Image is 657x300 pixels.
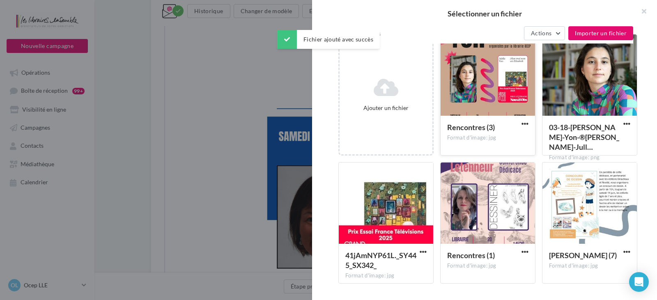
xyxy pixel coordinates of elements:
[575,30,627,37] span: Importer un fichier
[549,251,617,260] span: Nadine Mousselet (7)
[345,272,427,279] div: Format d'image: jpg
[325,10,644,17] h2: Sélectionner un fichier
[549,123,619,151] span: 03-18-Adele-Yon-®Charlotte-Krebs-Julliard
[447,251,495,260] span: Rencontres (1)
[531,30,551,37] span: Actions
[549,154,630,161] div: Format d'image: png
[242,6,264,12] a: Cliquez-ici
[524,26,565,40] button: Actions
[447,123,495,132] span: Rencontres (3)
[345,251,416,270] span: 41jAmNYP61L._SY445_SX342_
[549,262,630,270] div: Format d'image: jpg
[277,30,380,49] div: Fichier ajouté avec succès
[242,7,264,12] u: Cliquez-ici
[343,104,429,112] div: Ajouter un fichier
[629,272,649,292] div: Open Intercom Messenger
[350,30,381,38] div: Mes fichiers
[447,134,528,142] div: Format d'image: jpg
[87,25,334,55] img: 9209_ocep_banniere_header.png
[568,26,633,40] button: Importer un fichier
[157,7,242,12] span: L'email ne s'affiche pas correctement ?
[447,262,528,270] div: Format d'image: jpg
